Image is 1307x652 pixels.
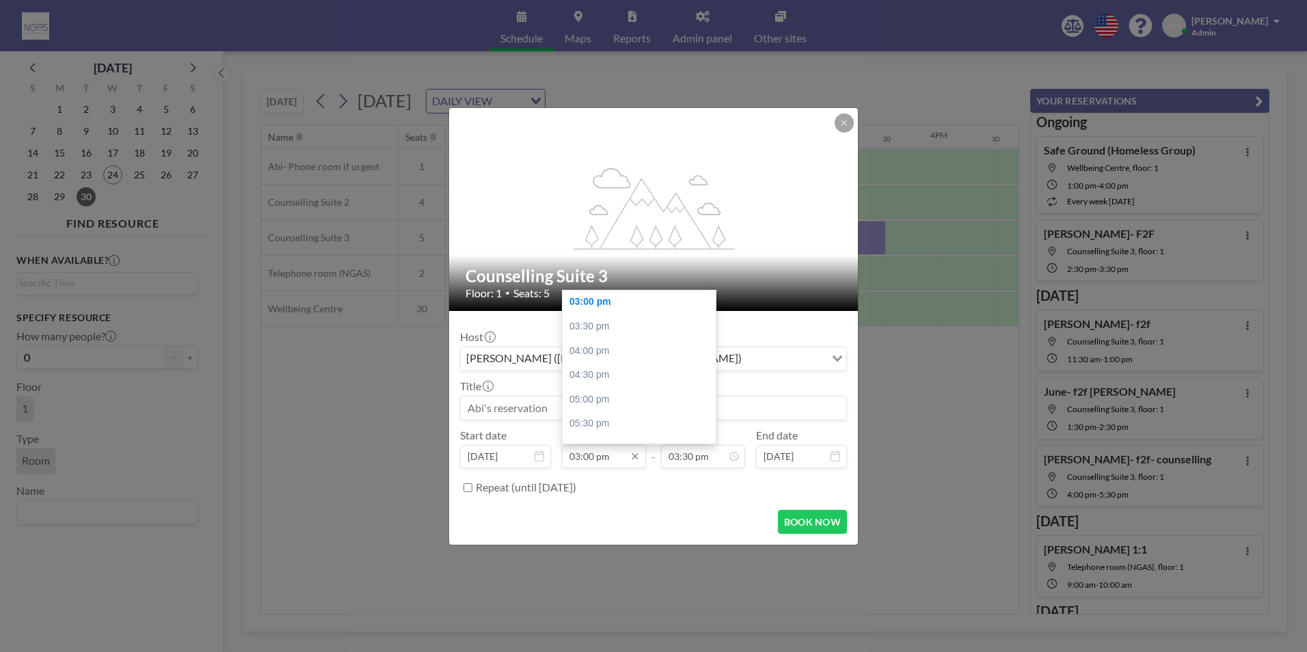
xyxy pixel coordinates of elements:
[746,350,824,368] input: Search for option
[466,266,843,286] h2: Counselling Suite 3
[466,286,502,300] span: Floor: 1
[463,350,744,368] span: [PERSON_NAME] ([EMAIL_ADDRESS][DOMAIN_NAME])
[756,429,798,442] label: End date
[505,288,510,298] span: •
[563,388,723,412] div: 05:00 pm
[476,480,576,494] label: Repeat (until [DATE])
[460,429,507,442] label: Start date
[461,396,846,420] input: Abi's reservation
[563,339,723,364] div: 04:00 pm
[461,347,846,370] div: Search for option
[563,314,723,339] div: 03:30 pm
[563,411,723,436] div: 05:30 pm
[513,286,550,300] span: Seats: 5
[460,330,494,344] label: Host
[651,433,656,463] span: -
[460,379,492,393] label: Title
[563,290,723,314] div: 03:00 pm
[778,510,847,534] button: BOOK NOW
[574,167,735,249] g: flex-grow: 1.2;
[563,436,723,461] div: 06:00 pm
[563,363,723,388] div: 04:30 pm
